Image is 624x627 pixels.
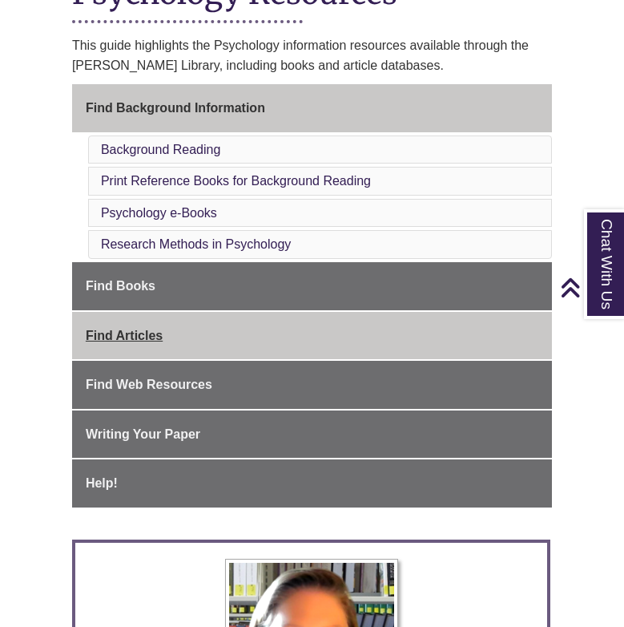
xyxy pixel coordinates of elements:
[72,459,552,508] a: Help!
[101,174,371,188] a: Print Reference Books for Background Reading
[72,262,552,310] a: Find Books
[72,312,552,360] a: Find Articles
[86,476,118,490] span: Help!
[72,84,552,508] div: Guide Page Menu
[72,38,529,73] span: This guide highlights the Psychology information resources available through the [PERSON_NAME] Li...
[72,411,552,459] a: Writing Your Paper
[86,101,265,115] span: Find Background Information
[101,206,217,220] a: Psychology e-Books
[86,329,163,342] span: Find Articles
[101,143,220,156] a: Background Reading
[72,361,552,409] a: Find Web Resources
[86,279,155,293] span: Find Books
[86,378,212,391] span: Find Web Resources
[86,427,200,441] span: Writing Your Paper
[101,237,291,251] a: Research Methods in Psychology
[560,277,620,298] a: Back to Top
[72,84,552,132] a: Find Background Information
